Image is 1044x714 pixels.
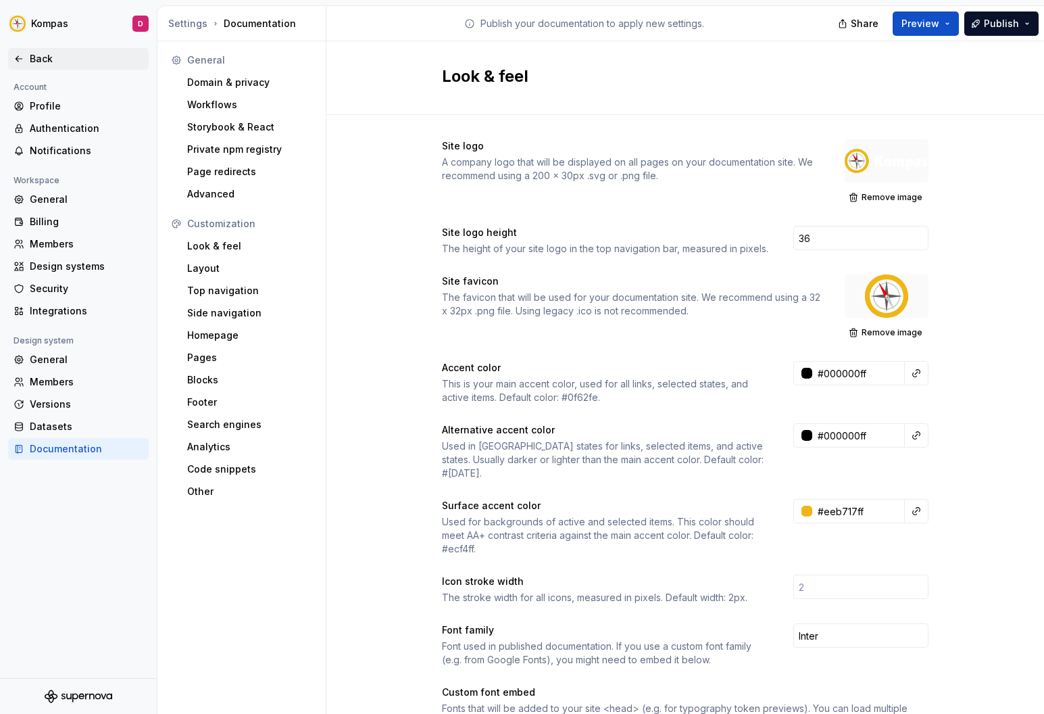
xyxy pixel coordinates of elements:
[138,18,143,29] div: D
[8,438,149,460] a: Documentation
[182,72,318,93] a: Domain & privacy
[30,282,143,295] div: Security
[182,183,318,205] a: Advanced
[442,515,769,556] div: Used for backgrounds of active and selected items. This color should meet AA+ contrast criteria a...
[8,48,149,70] a: Back
[901,17,939,30] span: Preview
[442,499,769,513] div: Surface accent color
[442,439,769,480] div: Used in [GEOGRAPHIC_DATA] states for links, selected items, and active states. Usually darker or ...
[187,418,312,431] div: Search engines
[30,353,143,366] div: General
[8,79,52,95] div: Account
[984,17,1019,30] span: Publish
[30,304,143,318] div: Integrations
[187,217,312,231] div: Customization
[30,260,143,273] div: Design systems
[9,16,26,32] img: 08074ee4-1ecd-486d-a7dc-923fcc0bed6c.png
[187,306,312,320] div: Side navigation
[187,143,312,156] div: Private npm registry
[30,398,143,411] div: Versions
[187,165,312,178] div: Page redirects
[442,623,769,637] div: Font family
[182,280,318,302] a: Top navigation
[182,139,318,160] a: Private npm registry
[30,442,143,456] div: Documentation
[812,423,905,448] input: e.g. #000000
[30,420,143,433] div: Datasets
[442,361,769,375] div: Accent color
[30,237,143,251] div: Members
[8,233,149,255] a: Members
[182,369,318,391] a: Blocks
[8,300,149,322] a: Integrations
[187,262,312,275] div: Layout
[8,256,149,277] a: Design systems
[442,591,769,604] div: The stroke width for all icons, measured in pixels. Default width: 2px.
[964,11,1039,36] button: Publish
[8,118,149,139] a: Authentication
[30,52,143,66] div: Back
[182,258,318,279] a: Layout
[812,361,905,385] input: e.g. #000000
[442,226,769,239] div: Site logo height
[182,436,318,458] a: Analytics
[845,323,928,342] button: Remove image
[8,278,149,300] a: Security
[30,215,143,229] div: Billing
[30,375,143,389] div: Members
[182,458,318,480] a: Code snippets
[851,17,878,30] span: Share
[187,98,312,112] div: Workflows
[831,11,887,36] button: Share
[8,189,149,210] a: General
[182,116,318,138] a: Storybook & React
[442,275,820,288] div: Site favicon
[442,66,912,87] h2: Look & feel
[442,377,769,404] div: This is your main accent color, used for all links, selected states, and active items. Default co...
[442,640,769,667] div: Font used in published documentation. If you use a custom font family (e.g. from Google Fonts), y...
[442,686,928,699] div: Custom font embed
[8,394,149,415] a: Versions
[31,17,68,30] div: Kompas
[480,17,704,30] p: Publish your documentation to apply new settings.
[793,575,928,599] input: 2
[187,485,312,498] div: Other
[442,423,769,437] div: Alternative accent color
[442,575,769,588] div: Icon stroke width
[168,17,320,30] div: Documentation
[8,211,149,233] a: Billing
[187,329,312,342] div: Homepage
[182,161,318,183] a: Page redirects
[8,416,149,437] a: Datasets
[442,156,820,183] div: A company logo that will be displayed on all pages on your documentation site. We recommend using...
[30,193,143,206] div: General
[187,284,312,297] div: Top navigation
[45,690,112,703] svg: Supernova Logo
[182,325,318,346] a: Homepage
[187,53,312,67] div: General
[187,351,312,364] div: Pages
[182,414,318,435] a: Search engines
[845,188,928,207] button: Remove image
[187,396,312,409] div: Footer
[182,94,318,116] a: Workflows
[8,371,149,393] a: Members
[793,226,928,250] input: 28
[8,95,149,117] a: Profile
[187,76,312,89] div: Domain & privacy
[862,192,922,203] span: Remove image
[30,144,143,158] div: Notifications
[442,242,769,256] div: The height of your site logo in the top navigation bar, measured in pixels.
[8,172,65,189] div: Workspace
[182,347,318,368] a: Pages
[3,9,154,39] button: KompasD
[812,499,905,523] input: e.g. #000000
[30,99,143,113] div: Profile
[187,440,312,454] div: Analytics
[168,17,207,30] button: Settings
[187,239,312,253] div: Look & feel
[30,122,143,135] div: Authentication
[187,120,312,134] div: Storybook & React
